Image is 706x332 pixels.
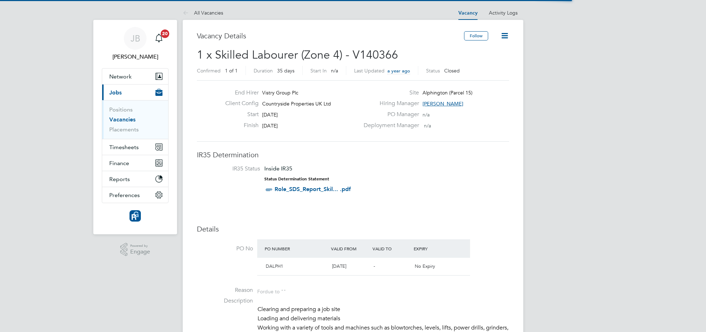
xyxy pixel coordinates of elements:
[131,34,140,43] span: JB
[102,85,168,100] button: Jobs
[412,242,453,255] div: Expiry
[415,263,435,269] span: No Expiry
[329,242,371,255] div: Valid From
[275,186,351,192] a: Role_SDS_Report_Skil... .pdf
[130,243,150,249] span: Powered by
[354,67,385,74] label: Last Updated
[257,287,286,295] div: For due to ""
[374,263,375,269] span: -
[258,315,509,324] li: Loading and delivering materials
[130,249,150,255] span: Engage
[102,53,169,61] span: Joe Belsten
[225,67,238,74] span: 1 of 1
[102,27,169,61] a: JB[PERSON_NAME]
[220,122,259,129] label: Finish
[426,67,440,74] label: Status
[102,187,168,203] button: Preferences
[93,20,177,234] nav: Main navigation
[120,243,150,256] a: Powered byEngage
[331,67,338,74] span: n/a
[423,100,463,107] span: [PERSON_NAME]
[204,165,260,173] label: IR35 Status
[387,68,410,74] span: a year ago
[183,10,223,16] a: All Vacancies
[109,89,122,96] span: Jobs
[102,171,168,187] button: Reports
[423,111,430,118] span: n/a
[102,100,168,139] div: Jobs
[458,10,478,16] a: Vacancy
[489,10,518,16] a: Activity Logs
[424,123,431,129] span: n/a
[332,263,346,269] span: [DATE]
[102,210,169,222] a: Go to home page
[197,48,398,62] span: 1 x Skilled Labourer (Zone 4) - V140366
[109,73,132,80] span: Network
[444,67,460,74] span: Closed
[102,155,168,171] button: Finance
[220,89,259,97] label: End Hirer
[161,29,169,38] span: 20
[262,111,278,118] span: [DATE]
[359,122,419,129] label: Deployment Manager
[197,245,253,252] label: PO No
[310,67,327,74] label: Start In
[109,160,129,167] span: Finance
[220,100,259,107] label: Client Config
[197,224,509,234] h3: Details
[197,297,253,305] label: Description
[423,89,473,96] span: Alphington (Parcel 15)
[264,165,292,172] span: Inside IR35
[266,263,283,269] span: DALPH1
[109,116,136,123] a: Vacancies
[109,144,139,151] span: Timesheets
[197,150,509,159] h3: IR35 Determination
[262,100,331,107] span: Countryside Properties UK Ltd
[464,31,488,40] button: Follow
[254,67,273,74] label: Duration
[262,123,278,129] span: [DATE]
[258,306,509,315] li: Clearing and preparing a job site
[102,69,168,84] button: Network
[109,106,133,113] a: Positions
[102,139,168,155] button: Timesheets
[263,242,329,255] div: PO Number
[264,176,329,181] strong: Status Determination Statement
[109,126,139,133] a: Placements
[359,111,419,118] label: PO Manager
[277,67,294,74] span: 35 days
[197,31,464,40] h3: Vacancy Details
[371,242,412,255] div: Valid To
[359,89,419,97] label: Site
[197,67,221,74] label: Confirmed
[129,210,141,222] img: resourcinggroup-logo-retina.png
[197,287,253,294] label: Reason
[152,27,166,50] a: 20
[109,192,140,198] span: Preferences
[262,89,298,96] span: Vistry Group Plc
[220,111,259,118] label: Start
[109,176,130,183] span: Reports
[359,100,419,107] label: Hiring Manager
